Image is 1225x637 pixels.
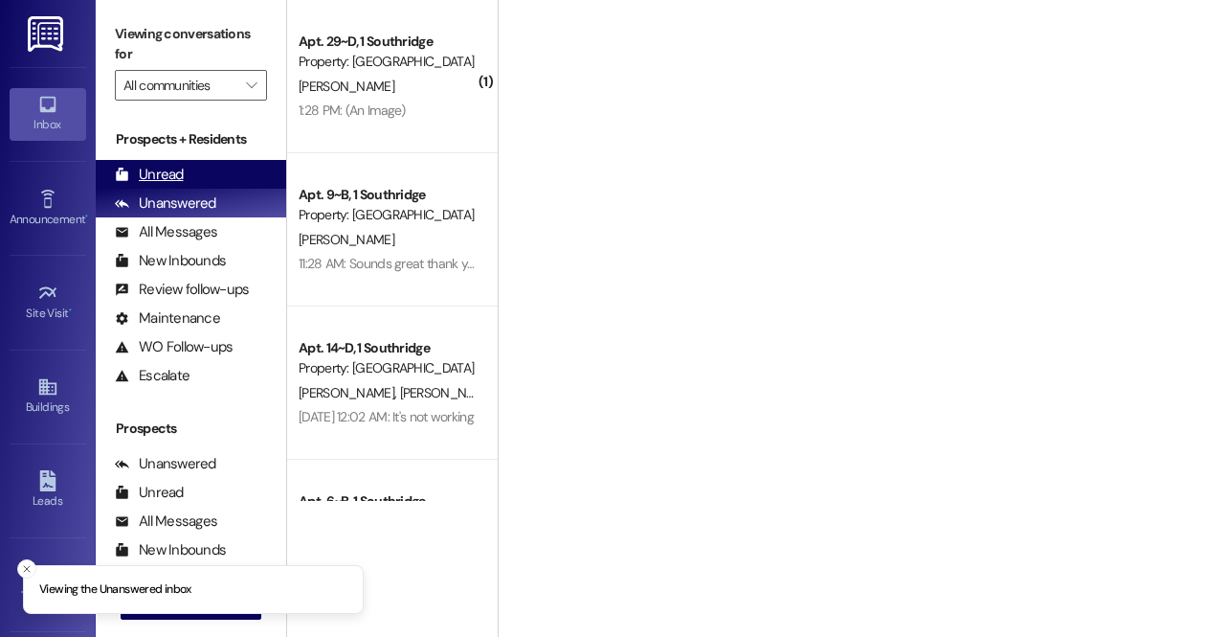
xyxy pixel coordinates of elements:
[96,419,286,439] div: Prospects
[115,19,267,70] label: Viewing conversations for
[115,193,216,214] div: Unanswered
[299,384,400,401] span: [PERSON_NAME]
[246,78,256,93] i: 
[115,512,217,532] div: All Messages
[589,224,1136,255] h2: Welcome to Your Conversations
[115,454,216,474] div: Unanswered
[589,274,1136,329] p: Start connecting with your residents and prospects. Select an existing conversation or create a n...
[299,102,406,119] div: 1:28 PM: (An Image)
[17,559,36,579] button: Close toast
[115,165,184,185] div: Unread
[299,78,394,95] span: [PERSON_NAME]
[10,559,86,611] a: Templates •
[299,231,394,248] span: [PERSON_NAME]
[69,304,72,317] span: •
[299,32,476,52] div: Apt. 29~D, 1 Southridge
[28,16,67,52] img: ResiDesk Logo
[299,358,476,378] div: Property: [GEOGRAPHIC_DATA]
[115,280,249,300] div: Review follow-ups
[299,338,476,358] div: Apt. 14~D, 1 Southridge
[96,129,286,149] div: Prospects + Residents
[115,483,184,503] div: Unread
[299,408,474,425] div: [DATE] 12:02 AM: It's not working
[10,371,86,422] a: Buildings
[115,366,189,386] div: Escalate
[115,251,226,271] div: New Inbounds
[115,337,233,357] div: WO Follow-ups
[115,540,226,560] div: New Inbounds
[627,349,1097,373] span: Open conversations by clicking on inboxes or use the New Message button
[10,465,86,516] a: Leads
[299,205,476,225] div: Property: [GEOGRAPHIC_DATA]
[85,210,88,223] span: •
[123,70,236,101] input: All communities
[115,222,217,242] div: All Messages
[10,88,86,140] a: Inbox
[299,185,476,205] div: Apt. 9~B, 1 Southridge
[115,308,220,329] div: Maintenance
[299,255,481,272] div: 11:28 AM: Sounds great thank you
[299,491,476,512] div: Apt. 6~B, 1 Southridge
[10,277,86,329] a: Site Visit •
[400,384,501,401] span: [PERSON_NAME]
[39,581,191,599] p: Viewing the Unanswered inbox
[299,52,476,72] div: Property: [GEOGRAPHIC_DATA]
